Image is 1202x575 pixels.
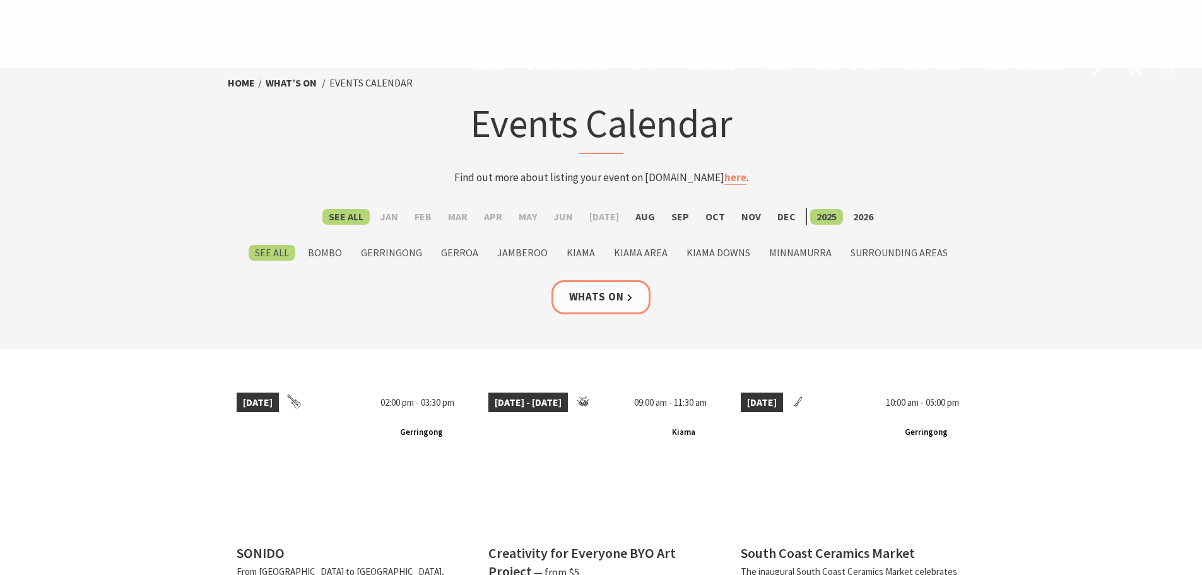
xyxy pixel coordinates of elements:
p: Find out more about listing your event on [DOMAIN_NAME] . [354,169,849,186]
span: [DATE] [237,393,279,413]
span: Gerringong [900,425,953,441]
label: Oct [699,209,731,225]
label: 2025 [810,209,843,225]
span: Stay [633,57,661,73]
a: here [724,170,746,185]
label: Surrounding Areas [844,245,954,261]
label: Jamberoo [491,245,554,261]
span: 10:00 am - 05:00 pm [880,393,965,413]
h4: South Coast Ceramics Market [741,544,915,562]
a: Whats On [551,280,651,314]
span: Winter Deals [987,57,1066,73]
label: Apr [478,209,509,225]
label: [DATE] [583,209,625,225]
span: 09:00 am - 11:30 am [628,393,713,413]
label: 2026 [847,209,880,225]
span: Book now [902,57,962,73]
label: Mar [442,209,474,225]
label: Kiama Area [608,245,674,261]
span: Gerringong [395,425,448,441]
span: Home [471,57,503,73]
span: What’s On [815,57,876,73]
span: Destinations [527,57,608,73]
span: [DATE] - [DATE] [488,393,568,413]
nav: Main Menu [458,56,1078,76]
label: Dec [771,209,802,225]
label: Gerringong [355,245,428,261]
label: Bombo [302,245,348,261]
span: Plan [762,57,790,73]
label: Feb [408,209,438,225]
span: Kiama [667,425,700,441]
span: 02:00 pm - 03:30 pm [374,393,461,413]
label: Jan [374,209,404,225]
label: Jun [547,209,579,225]
label: See All [322,209,370,225]
span: [DATE] [741,393,783,413]
h4: SONIDO [237,544,285,562]
label: See All [249,245,295,261]
label: May [512,209,543,225]
label: Kiama Downs [680,245,757,261]
label: Aug [629,209,661,225]
label: Gerroa [435,245,485,261]
label: Sep [665,209,695,225]
span: See & Do [686,57,736,73]
label: Kiama [560,245,601,261]
label: Minnamurra [763,245,838,261]
label: Nov [735,209,767,225]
